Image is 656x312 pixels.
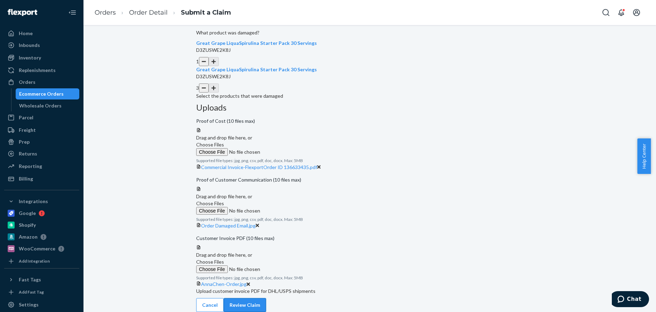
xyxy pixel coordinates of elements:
[16,88,80,99] a: Ecommerce Orders
[4,173,79,184] a: Billing
[4,257,79,265] a: Add Integration
[19,30,33,37] div: Home
[196,118,255,127] span: Proof of Cost (10 files max)
[19,289,44,295] div: Add Fast Tag
[4,125,79,136] a: Freight
[19,90,64,97] div: Ecommerce Orders
[196,142,224,147] span: Choose Files
[196,148,291,156] input: Choose Files
[4,52,79,63] a: Inventory
[4,40,79,51] a: Inbounds
[196,275,543,281] p: Supported file types: jpg, png, csv, pdf, doc, docx. Max: 5MB
[19,114,33,121] div: Parcel
[4,112,79,123] a: Parcel
[196,207,291,215] input: Choose Files
[196,93,543,99] p: Select the products that were damaged
[196,265,291,273] input: Choose Files
[196,158,543,163] p: Supported file types: jpg, png, csv, pdf, doc, docx. Max: 5MB
[19,222,36,229] div: Shopify
[4,65,79,76] a: Replenishments
[196,298,224,312] button: Cancel
[196,40,317,46] span: Great Grape LiquaSpirulina Starter Pack 30 Servings
[637,138,651,174] button: Help Center
[201,281,247,287] a: AnnaChen-Order.jpg
[196,57,543,66] div: 1
[4,219,79,231] a: Shopify
[19,245,55,252] div: WooCommerce
[19,210,36,217] div: Google
[95,9,116,16] a: Orders
[196,216,543,222] p: Supported file types: jpg, png, csv, pdf, doc, docx. Max: 5MB
[4,274,79,285] button: Fast Tags
[8,9,37,16] img: Flexport logo
[196,83,543,93] div: 3
[612,291,649,309] iframe: Opens a widget where you can chat to one of our agents
[630,6,643,19] button: Open account menu
[4,28,79,39] a: Home
[19,54,41,61] div: Inventory
[4,196,79,207] button: Integrations
[19,175,33,182] div: Billing
[196,288,543,295] p: Upload customer invoice PDF for DHL/USPS shipments
[196,73,543,80] p: D3ZUSWE2K8J
[19,233,38,240] div: Amazon
[19,138,30,145] div: Prep
[201,223,256,229] a: Order Damaged Email.jpg
[4,208,79,219] a: Google
[599,6,613,19] button: Open Search Box
[4,77,79,88] a: Orders
[129,9,168,16] a: Order Detail
[201,164,317,170] a: Commercial Invoice-FlexportOrder ID 136633435.pdf
[4,231,79,242] a: Amazon
[196,200,224,206] span: Choose Files
[19,301,39,308] div: Settings
[196,251,543,258] div: Drag and drop file here, or
[4,136,79,147] a: Prep
[19,127,36,134] div: Freight
[19,102,62,109] div: Wholesale Orders
[196,134,543,141] div: Drag and drop file here, or
[89,2,237,23] ol: breadcrumbs
[4,148,79,159] a: Returns
[19,42,40,49] div: Inbounds
[19,163,42,170] div: Reporting
[65,6,79,19] button: Close Navigation
[224,298,266,312] button: Review Claim
[196,259,224,265] span: Choose Files
[4,288,79,296] a: Add Fast Tag
[196,103,543,112] h3: Uploads
[16,100,80,111] a: Wholesale Orders
[181,9,231,16] a: Submit a Claim
[4,161,79,172] a: Reporting
[196,193,543,200] div: Drag and drop file here, or
[196,29,543,36] p: What product was damaged?
[19,150,37,157] div: Returns
[19,198,48,205] div: Integrations
[196,235,274,245] span: Customer Invoice PDF (10 files max)
[196,176,301,186] span: Proof of Customer Communication (10 files max)
[614,6,628,19] button: Open notifications
[4,243,79,254] a: WooCommerce
[19,67,56,74] div: Replenishments
[19,276,41,283] div: Fast Tags
[19,79,35,86] div: Orders
[4,299,79,310] a: Settings
[196,47,543,54] p: D3ZUSWE2K8J
[19,258,50,264] div: Add Integration
[196,66,317,72] span: Great Grape LiquaSpirulina Starter Pack 30 Servings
